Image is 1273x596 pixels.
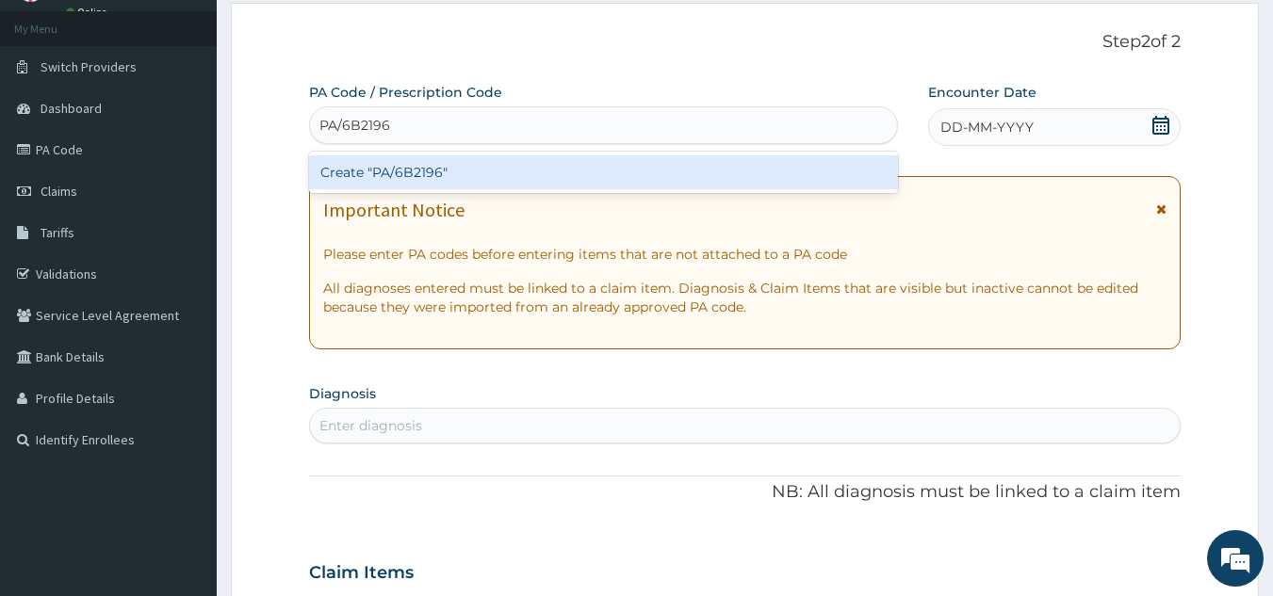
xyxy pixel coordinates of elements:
span: Dashboard [41,100,102,117]
h1: Important Notice [323,200,465,220]
img: d_794563401_company_1708531726252_794563401 [35,94,76,141]
p: Step 2 of 2 [309,32,1182,53]
textarea: Type your message and hit 'Enter' [9,396,359,462]
label: PA Code / Prescription Code [309,83,502,102]
div: Enter diagnosis [319,416,422,435]
div: Create "PA/6B2196" [309,155,899,189]
p: All diagnoses entered must be linked to a claim item. Diagnosis & Claim Items that are visible bu... [323,279,1167,316]
h3: Claim Items [309,563,414,584]
p: Please enter PA codes before entering items that are not attached to a PA code [323,245,1167,264]
span: Claims [41,183,77,200]
a: Online [66,6,111,19]
label: Encounter Date [928,83,1036,102]
span: DD-MM-YYYY [940,118,1034,137]
div: Minimize live chat window [309,9,354,55]
span: Tariffs [41,224,74,241]
span: We're online! [109,178,260,368]
label: Diagnosis [309,384,376,403]
span: Switch Providers [41,58,137,75]
p: NB: All diagnosis must be linked to a claim item [309,480,1182,505]
div: Chat with us now [98,105,317,130]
